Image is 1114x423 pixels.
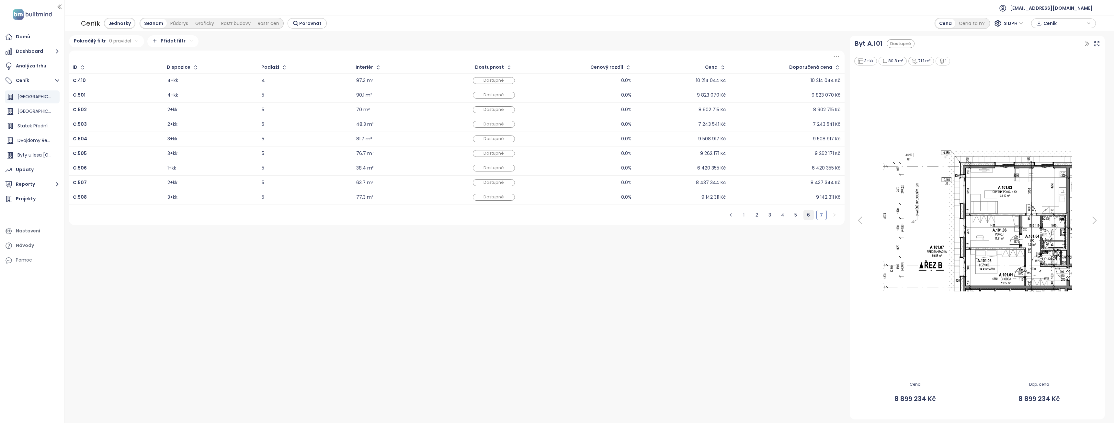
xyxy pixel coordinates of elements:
[1043,18,1085,28] span: Ceník
[697,166,726,170] div: 6 420 355 Kč
[701,195,726,199] div: 9 142 311 Kč
[621,93,631,97] div: 0.0%
[5,90,60,103] div: [GEOGRAPHIC_DATA]
[5,105,60,118] div: [GEOGRAPHIC_DATA]
[817,210,826,220] a: 7
[16,195,36,203] div: Projekty
[73,78,86,83] a: C.410
[621,122,631,126] div: 0.0%
[17,152,91,158] span: Byty u lesa [GEOGRAPHIC_DATA]
[3,30,61,43] a: Domů
[73,151,87,156] a: C.505
[73,122,87,126] a: C.503
[262,93,348,97] div: 5
[1035,18,1092,28] div: button
[167,78,178,83] div: 4+kk
[475,65,504,69] div: Dostupnost
[73,65,77,69] div: ID
[1004,18,1023,28] span: S DPH
[705,65,718,69] div: Cena
[765,210,775,220] a: 3
[16,227,40,235] div: Nastavení
[697,93,726,97] div: 9 823 070 Kč
[73,106,87,113] b: C.502
[167,19,192,28] div: Půdorys
[815,151,840,156] div: 9 262 171 Kč
[813,108,840,112] div: 8 902 715 Kč
[813,122,840,126] div: 7 243 541 Kč
[356,65,373,69] div: Interiér
[73,108,87,112] a: C.502
[73,166,87,170] a: C.506
[936,19,955,28] div: Cena
[16,62,46,70] div: Analýza trhu
[473,150,515,157] div: Dostupné
[816,210,827,220] li: 7
[3,178,61,191] button: Reporty
[141,19,167,28] div: Seznam
[73,194,87,200] b: C.508
[3,254,61,267] div: Pomoc
[261,65,279,69] div: Podlaží
[288,18,327,29] button: Porovnat
[73,135,87,142] b: C.504
[17,137,61,144] span: Dvojdomy Řeporyje
[621,166,631,170] div: 0.0%
[299,20,322,27] span: Porovnat
[16,241,34,250] div: Návody
[147,35,199,47] div: Přidat filtr
[803,210,814,220] li: 6
[356,151,374,156] div: 76.7 m²
[726,210,736,220] li: Předchozí strana
[3,163,61,176] a: Updaty
[167,166,176,170] div: 1+kk
[696,181,726,185] div: 8 437 344 Kč
[739,210,749,220] a: 1
[356,181,373,185] div: 63.7 m²
[5,120,60,133] div: Statek Přední Kopanina
[854,57,877,65] div: 3+kk
[829,210,840,220] li: Následující strana
[3,45,61,58] button: Dashboard
[473,77,515,84] div: Dostupné
[192,19,218,28] div: Graficky
[936,57,950,65] div: 1
[855,39,883,49] a: Byt A.101
[3,193,61,206] a: Projekty
[812,93,840,97] div: 9 823 070 Kč
[73,165,87,171] b: C.506
[879,57,907,65] div: 80.8 m²
[105,19,134,28] div: Jednotky
[621,78,631,83] div: 0.0%
[109,37,131,44] span: 0 pravidel
[590,65,623,69] div: Cenový rozdíl
[621,195,631,199] div: 0.0%
[73,137,87,141] a: C.504
[752,210,762,220] li: 2
[73,92,85,98] b: C.501
[356,195,373,199] div: 77.3 m²
[11,8,54,21] img: logo
[790,210,801,220] li: 5
[356,108,370,112] div: 70 m²
[621,108,631,112] div: 0.0%
[5,134,60,147] div: Dvojdomy Řeporyje
[473,194,515,201] div: Dostupné
[977,394,1101,404] span: 8 899 234 Kč
[778,210,788,220] a: 4
[356,93,372,97] div: 90.1 m²
[833,213,836,217] span: right
[73,195,87,199] a: C.508
[262,108,348,112] div: 5
[699,108,726,112] div: 8 902 715 Kč
[167,137,177,141] div: 3+kk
